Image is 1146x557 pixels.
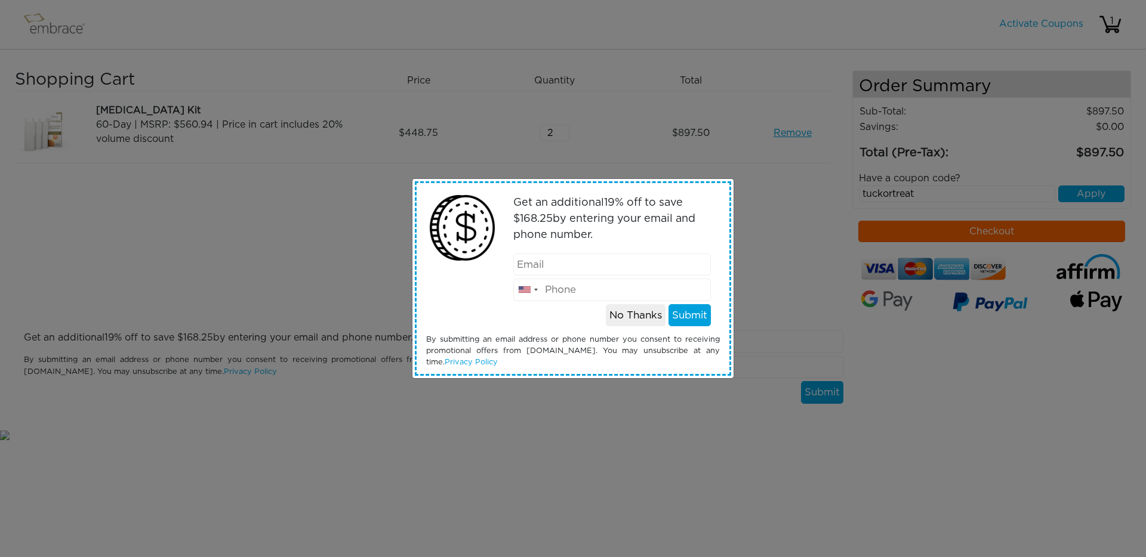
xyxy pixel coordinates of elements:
[513,195,711,243] p: Get an additional % off to save $ by entering your email and phone number.
[445,358,498,366] a: Privacy Policy
[423,189,501,267] img: money2.png
[417,334,729,369] div: By submitting an email address or phone number you consent to receiving promotional offers from [...
[606,304,666,327] button: No Thanks
[513,253,711,276] input: Email
[513,278,711,301] input: Phone
[604,197,615,208] span: 19
[668,304,711,327] button: Submit
[520,213,553,224] span: 168.25
[514,279,541,301] div: United States: +1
